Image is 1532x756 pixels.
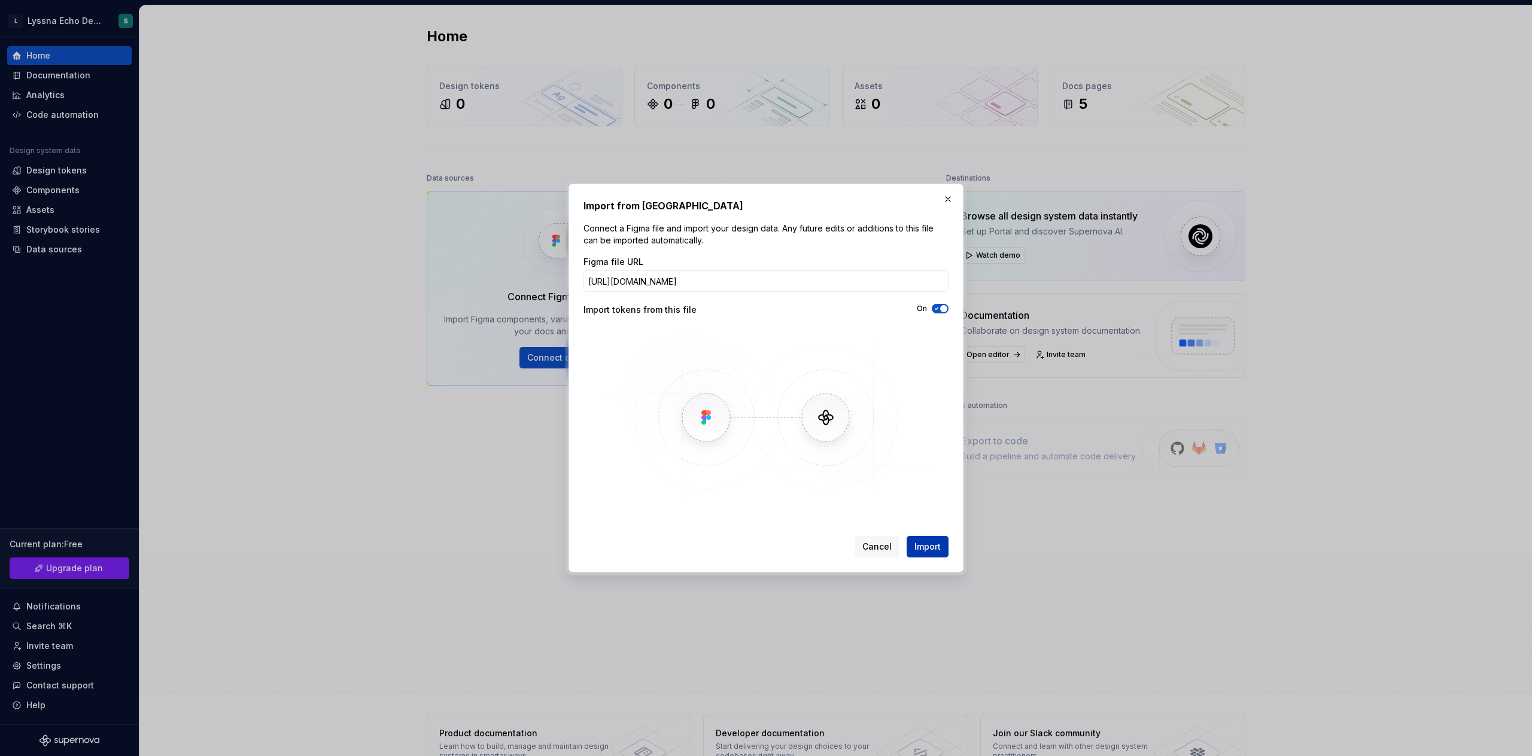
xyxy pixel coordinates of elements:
[907,536,949,557] button: Import
[583,270,949,292] input: https://figma.com/file/...
[583,304,766,316] div: Import tokens from this file
[583,256,643,268] label: Figma file URL
[917,304,927,313] label: On
[862,541,892,553] span: Cancel
[855,536,899,557] button: Cancel
[583,199,949,213] h2: Import from [GEOGRAPHIC_DATA]
[583,222,949,246] p: Connect a Figma file and import your design data. Any future edits or additions to this file can ...
[914,541,941,553] span: Import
